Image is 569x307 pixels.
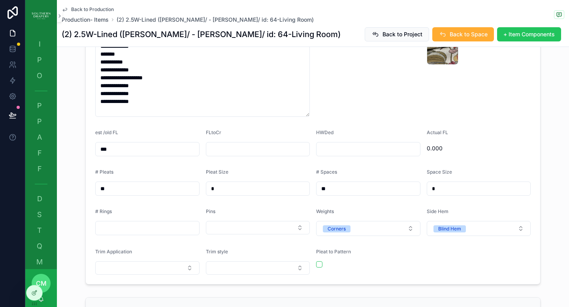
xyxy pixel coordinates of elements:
span: cm [36,279,47,288]
span: A [36,133,43,141]
a: P [30,114,52,129]
span: Q [36,242,43,250]
span: # Pleats [95,169,113,175]
span: Back to Production [71,6,114,13]
span: F [36,149,43,157]
button: Select Button [316,221,420,236]
h1: (2) 2.5W-Lined ([PERSON_NAME]/ - [PERSON_NAME]/ id: 64-Living Room) [62,29,341,40]
a: Production- Items [62,16,109,24]
span: P [36,56,43,64]
span: D [36,195,43,203]
span: T [36,227,43,234]
button: Select Button [206,221,310,234]
a: A [30,130,52,144]
span: P [36,118,43,125]
span: Trim style [206,249,228,255]
button: Back to Space [432,27,494,41]
span: Pleat Size [206,169,228,175]
span: Space Size [427,169,452,175]
a: P [30,53,52,67]
span: I [36,40,43,48]
span: est /old FL [95,129,118,135]
button: Back to Project [365,27,429,41]
span: Actual FL [427,129,448,135]
span: Trim Application [95,249,132,255]
a: I [30,37,52,51]
a: F [30,146,52,160]
a: O [30,69,52,83]
span: O [36,72,43,80]
span: 0.000 [427,144,531,152]
button: Select Button [427,221,531,236]
span: Pins [206,208,215,214]
span: F [36,165,43,173]
a: Back to Production [62,6,114,13]
a: M [30,255,52,269]
span: Weights [316,208,334,214]
button: Select Button [206,261,310,275]
div: Corners [328,225,346,232]
span: M [36,258,43,266]
span: + Item Components [503,30,555,38]
span: Pleat to Pattern [316,249,351,255]
span: FLtoCr [206,129,221,135]
a: (2) 2.5W-Lined ([PERSON_NAME]/ - [PERSON_NAME]/ id: 64-Living Room) [117,16,314,24]
a: P [30,99,52,113]
a: F [30,162,52,176]
a: Q [30,239,52,253]
img: App logo [32,9,51,22]
span: P [36,102,43,110]
span: Side Hem [427,208,448,214]
span: S [36,211,43,219]
div: Blind Hem [438,225,461,232]
button: Select Button [95,261,200,275]
span: Back to Space [450,30,488,38]
span: # Rings [95,208,112,214]
div: scrollable content [25,32,57,269]
a: S [30,208,52,222]
span: # Spaces [316,169,337,175]
span: Back to Project [382,30,422,38]
a: D [30,192,52,206]
a: T [30,223,52,238]
button: + Item Components [497,27,561,41]
button: Unselect CORNERS [323,225,350,232]
span: HWDed [316,129,333,135]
